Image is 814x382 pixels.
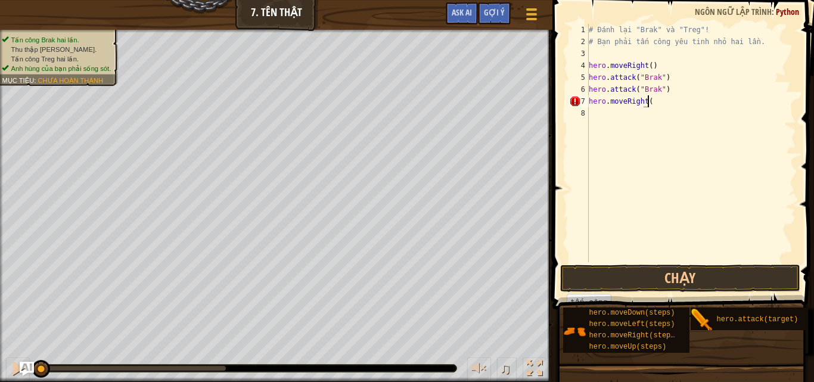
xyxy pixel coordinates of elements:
[563,320,586,343] img: portrait.png
[569,36,589,48] div: 2
[589,343,666,351] span: hero.moveUp(steps)
[452,7,472,18] span: Ask AI
[467,358,491,382] button: Tùy chỉnh âm lượng
[20,362,34,376] button: Ask AI
[517,2,546,30] button: Hiện game menu
[446,2,478,24] button: Ask AI
[569,107,589,119] div: 8
[11,64,111,72] span: Anh hùng của bạn phải sống sót.
[772,6,776,17] span: :
[589,309,675,317] span: hero.moveDown(steps)
[589,331,679,340] span: hero.moveRight(steps)
[695,6,772,17] span: Ngôn ngữ lập trình
[523,358,546,382] button: Bật tắt chế độ toàn màn hình
[2,64,111,73] li: Anh hùng của bạn phải sống sót.
[6,358,30,382] button: Ctrl + P: Pause
[569,24,589,36] div: 1
[2,35,111,45] li: Tấn công Brak hai lần.
[589,320,675,328] span: hero.moveLeft(steps)
[497,358,517,382] button: ♫
[569,72,589,83] div: 5
[776,6,799,17] span: Python
[2,54,111,64] li: Tấn công Treg hai lần.
[11,55,79,63] span: Tấn công Treg hai lần.
[569,95,589,107] div: 7
[569,60,589,72] div: 4
[569,48,589,60] div: 3
[560,265,800,292] button: Chạy
[691,309,713,331] img: portrait.png
[38,76,103,84] span: Chưa hoàn thành
[2,45,111,54] li: Thu thập viên ngọc.
[2,76,34,84] span: Mục tiêu
[716,315,798,324] span: hero.attack(target)
[569,83,589,95] div: 6
[11,36,79,44] span: Tấn công Brak hai lần.
[484,7,505,18] span: Gợi ý
[11,45,97,53] span: Thu thập [PERSON_NAME].
[499,359,511,377] span: ♫
[34,76,38,84] span: :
